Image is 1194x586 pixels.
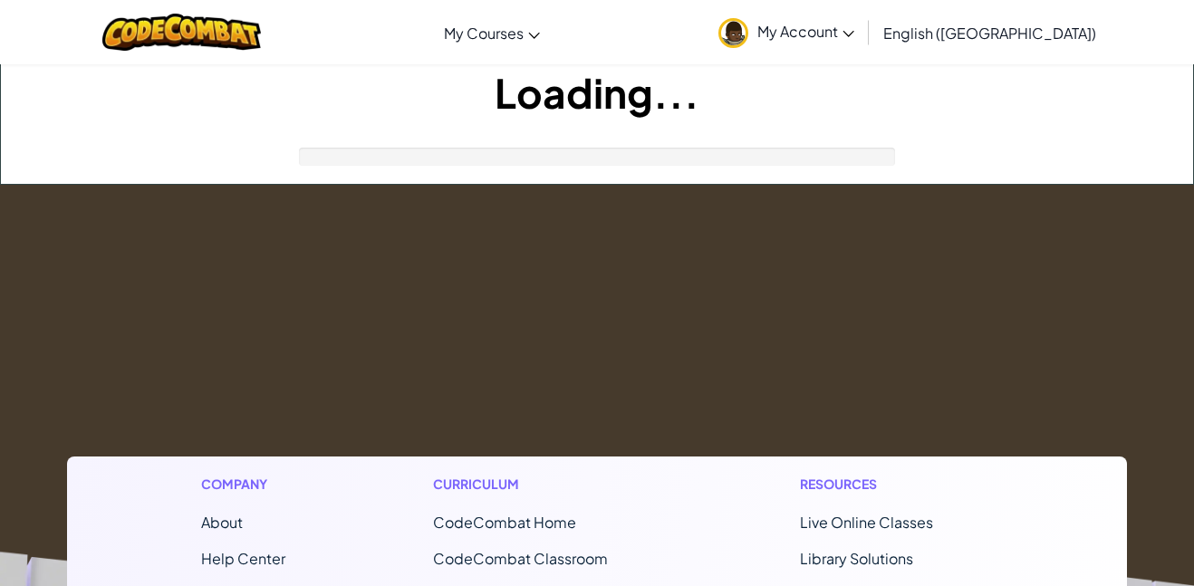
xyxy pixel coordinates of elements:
[718,18,748,48] img: avatar
[433,513,576,532] span: CodeCombat Home
[883,24,1096,43] span: English ([GEOGRAPHIC_DATA])
[800,475,993,494] h1: Resources
[1,64,1193,120] h1: Loading...
[709,4,863,61] a: My Account
[800,513,933,532] a: Live Online Classes
[433,549,608,568] a: CodeCombat Classroom
[757,22,854,41] span: My Account
[201,475,285,494] h1: Company
[435,8,549,57] a: My Courses
[874,8,1105,57] a: English ([GEOGRAPHIC_DATA])
[444,24,524,43] span: My Courses
[800,549,913,568] a: Library Solutions
[433,475,652,494] h1: Curriculum
[201,549,285,568] a: Help Center
[201,513,243,532] a: About
[102,14,261,51] img: CodeCombat logo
